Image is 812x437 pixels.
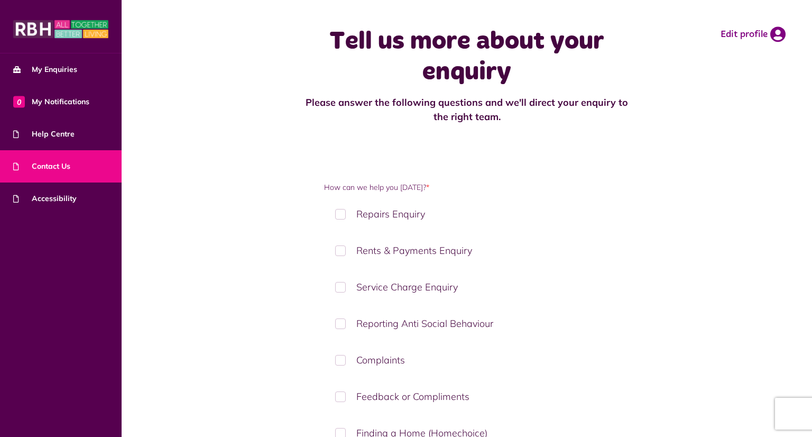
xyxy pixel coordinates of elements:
[324,344,610,376] label: Complaints
[324,182,610,193] label: How can we help you [DATE]?
[721,26,786,42] a: Edit profile
[13,96,25,107] span: 0
[13,193,77,204] span: Accessibility
[305,26,629,87] h1: Tell us more about your enquiry
[13,64,77,75] span: My Enquiries
[324,198,610,230] label: Repairs Enquiry
[13,19,108,40] img: MyRBH
[324,381,610,412] label: Feedback or Compliments
[13,96,89,107] span: My Notifications
[13,129,75,140] span: Help Centre
[324,271,610,303] label: Service Charge Enquiry
[306,96,628,123] strong: Please answer the following questions and we'll direct your enquiry to the right team
[13,161,70,172] span: Contact Us
[499,111,501,123] strong: .
[324,308,610,339] label: Reporting Anti Social Behaviour
[324,235,610,266] label: Rents & Payments Enquiry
